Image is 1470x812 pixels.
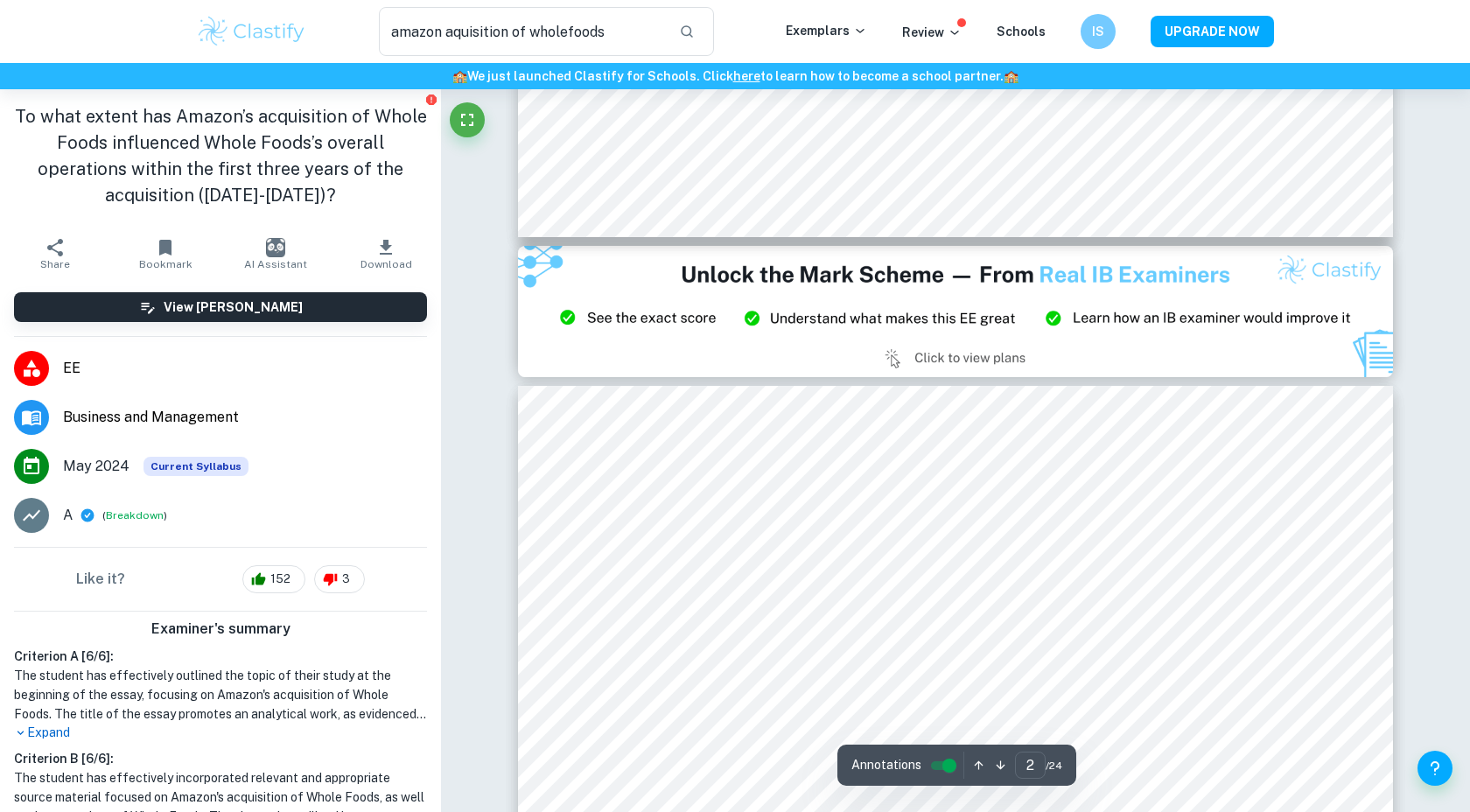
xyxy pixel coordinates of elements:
span: EE [63,358,427,379]
h6: Examiner's summary [7,619,434,640]
button: Help and Feedback [1417,751,1452,786]
h6: Like it? [76,569,125,590]
span: 3 [332,570,360,588]
span: 🏫 [452,69,467,83]
span: AI Assistant [244,258,307,270]
div: This exemplar is based on the current syllabus. Feel free to refer to it for inspiration/ideas wh... [143,457,248,476]
span: / 24 [1046,758,1062,773]
p: Expand [14,724,427,742]
img: AI Assistant [266,238,285,257]
button: UPGRADE NOW [1151,16,1274,47]
button: View [PERSON_NAME] [14,292,427,322]
div: 152 [242,565,305,593]
p: Review [902,23,962,42]
button: Bookmark [110,229,220,278]
button: AI Assistant [220,229,331,278]
button: Report issue [424,93,437,106]
span: Share [40,258,70,270]
span: Download [360,258,412,270]
span: 152 [261,570,300,588]
span: May 2024 [63,456,129,477]
input: Search for any exemplars... [379,7,665,56]
h6: IS [1088,22,1109,41]
p: Exemplars [786,21,867,40]
span: 🏫 [1004,69,1018,83]
h6: We just launched Clastify for Schools. Click to learn how to become a school partner. [3,66,1466,86]
button: Fullscreen [450,102,485,137]
h6: Criterion A [ 6 / 6 ]: [14,647,427,666]
h6: View [PERSON_NAME] [164,297,303,317]
button: Breakdown [106,507,164,523]
span: Annotations [851,756,921,774]
h1: To what extent has Amazon’s acquisition of Whole Foods influenced Whole Foods’s overall operation... [14,103,427,208]
img: Ad [518,246,1393,377]
a: here [733,69,760,83]
button: Download [331,229,441,278]
span: Business and Management [63,407,427,428]
span: ( ) [102,507,167,524]
div: 3 [314,565,365,593]
h1: The student has effectively outlined the topic of their study at the beginning of the essay, focu... [14,666,427,724]
img: Clastify logo [196,14,307,49]
p: A [63,505,73,526]
button: IS [1081,14,1116,49]
a: Schools [997,24,1046,38]
h6: Criterion B [ 6 / 6 ]: [14,749,427,768]
span: Bookmark [139,258,192,270]
span: Current Syllabus [143,457,248,476]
